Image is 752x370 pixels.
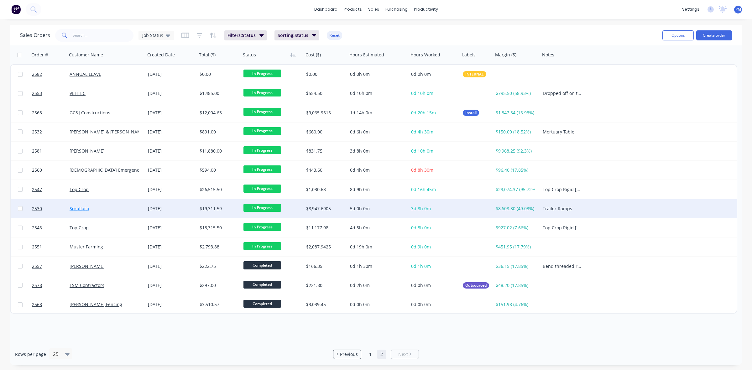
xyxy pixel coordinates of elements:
[462,52,476,58] div: Labels
[32,282,42,289] span: 2578
[32,84,70,103] a: 2553
[200,225,237,231] div: $13,315.50
[243,52,256,58] div: Status
[496,148,535,154] div: $9,968.25 (92.3%)
[32,295,70,314] a: 2568
[32,161,70,180] a: 2560
[148,244,195,250] div: [DATE]
[306,90,343,96] div: $554.50
[463,110,479,116] button: Install
[70,282,104,288] a: TSM Contractors
[32,167,42,173] span: 2560
[70,90,86,96] a: VEHTEC
[200,90,237,96] div: $1,485.00
[148,263,195,269] div: [DATE]
[411,129,433,135] span: 0d 4h 30m
[411,110,436,116] span: 0d 20h 15m
[32,225,42,231] span: 2546
[496,186,535,193] div: $23,074.37 (95.72%)
[306,148,343,154] div: $831.75
[32,237,70,256] a: 2551
[243,300,281,308] span: Completed
[350,90,403,96] div: 0d 10h 0m
[340,351,358,357] span: Previous
[148,110,195,116] div: [DATE]
[411,282,431,288] span: 0d 0h 0m
[32,129,42,135] span: 2532
[148,90,195,96] div: [DATE]
[543,186,583,193] div: Top Crop Rigid [DATE]
[411,186,436,192] span: 0d 16h 45m
[306,167,343,173] div: $443.60
[410,52,440,58] div: Hours Worked
[69,52,103,58] div: Customer Name
[147,52,175,58] div: Created Date
[350,244,403,250] div: 0d 19h 0m
[365,5,382,14] div: sales
[32,122,70,141] a: 2532
[496,206,535,212] div: $8,608.30 (49.03%)
[70,129,161,135] a: [PERSON_NAME] & [PERSON_NAME] Pty Ltd
[496,244,535,250] div: $451.95 (17.79%)
[463,71,486,77] button: INTERNAL
[543,263,583,269] div: Bend threaded rod as per Drawing
[148,186,195,193] div: [DATE]
[465,282,487,289] span: Outsourced
[411,263,431,269] span: 0d 1h 0m
[341,5,365,14] div: products
[349,52,384,58] div: Hours Estimated
[496,129,535,135] div: $150.00 (18.52%)
[32,142,70,160] a: 2581
[32,186,42,193] span: 2547
[70,148,105,154] a: [PERSON_NAME]
[306,301,343,308] div: $3,039.45
[148,301,195,308] div: [DATE]
[243,127,281,135] span: In Progress
[70,225,89,231] a: Top Crop
[463,282,489,289] button: Outsourced
[11,5,21,14] img: Factory
[32,199,70,218] a: 2530
[496,282,535,289] div: $48.20 (17.85%)
[32,301,42,308] span: 2568
[148,282,195,289] div: [DATE]
[465,110,477,116] span: Install
[243,281,281,289] span: Completed
[306,263,343,269] div: $166.35
[20,32,50,38] h1: Sales Orders
[496,301,535,308] div: $151.98 (4.76%)
[243,261,281,269] span: Completed
[70,71,101,77] a: ANNUAL LEAVE
[366,350,375,359] a: Page 1
[306,206,343,212] div: $8,947.6905
[391,351,419,357] a: Next page
[243,146,281,154] span: In Progress
[411,206,431,211] span: 3d 8h 0m
[543,206,583,212] div: Trailer Ramps
[70,110,110,116] a: GC&J Constructions
[200,129,237,135] div: $891.00
[411,90,433,96] span: 0d 10h 0m
[350,167,403,173] div: 0d 4h 0m
[32,103,70,122] a: 2563
[350,301,403,308] div: 0d 0h 0m
[148,148,195,154] div: [DATE]
[243,89,281,96] span: In Progress
[32,218,70,237] a: 2546
[200,167,237,173] div: $594.00
[495,52,516,58] div: Margin ($)
[243,70,281,77] span: In Progress
[465,71,484,77] span: INTERNAL
[306,129,343,135] div: $660.00
[679,5,702,14] div: settings
[243,108,281,116] span: In Progress
[662,30,694,40] button: Options
[543,90,583,96] div: Dropped off on the 11th pick up next day
[70,244,103,250] a: Muster Farming
[350,71,403,77] div: 0d 0h 0m
[306,282,343,289] div: $221.80
[350,206,403,212] div: 5d 0h 0m
[243,204,281,212] span: In Progress
[411,244,431,250] span: 0d 9h 0m
[331,350,421,359] ul: Pagination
